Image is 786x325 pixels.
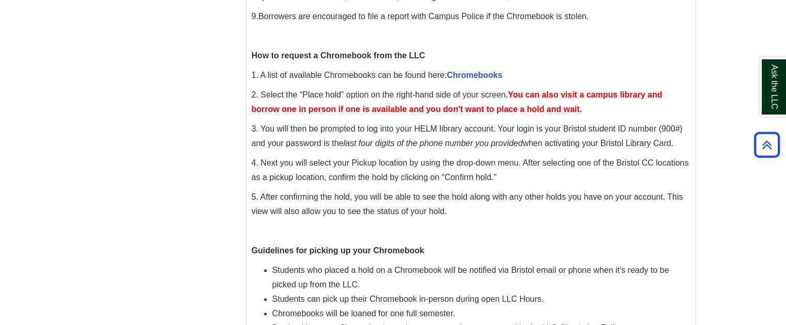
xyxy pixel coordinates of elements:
a: Back to Top [750,138,783,152]
p: . [252,9,690,24]
span: 4. Next you will select your Pickup location by using the drop-down menu. After selecting one of ... [252,158,689,182]
span: 2. Select the “Place hold” option on the right-hand side of your screen. [252,90,662,113]
span: Students who placed a hold on a Chromebook will be notified via Bristol email or phone when it's ... [272,266,669,289]
span: 9 [252,12,256,21]
span: Guidelines for picking up your Chromebook [252,246,424,255]
span: Borrowers are encouraged to file a report with Campus Police if the Chromebook is stolen. [258,12,589,21]
span: 1. A list of available Chromebooks can be found here: [252,71,503,79]
span: Chromebooks will be loaned for one full semester. [272,309,455,318]
span: Students can pick up their Chromebook in-person during open LLC Hours. [272,295,544,303]
em: last four digits of the phone number you provided [343,139,522,148]
span: 5. After confirming the hold, you will be able to see the hold along with any other holds you hav... [252,192,683,216]
strong: How to request a Chromebook from the LLC [252,51,425,60]
a: Chromebooks [447,71,503,79]
span: 3. You will then be prompted to log into your HELM library account. Your login is your Bristol st... [252,124,683,148]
